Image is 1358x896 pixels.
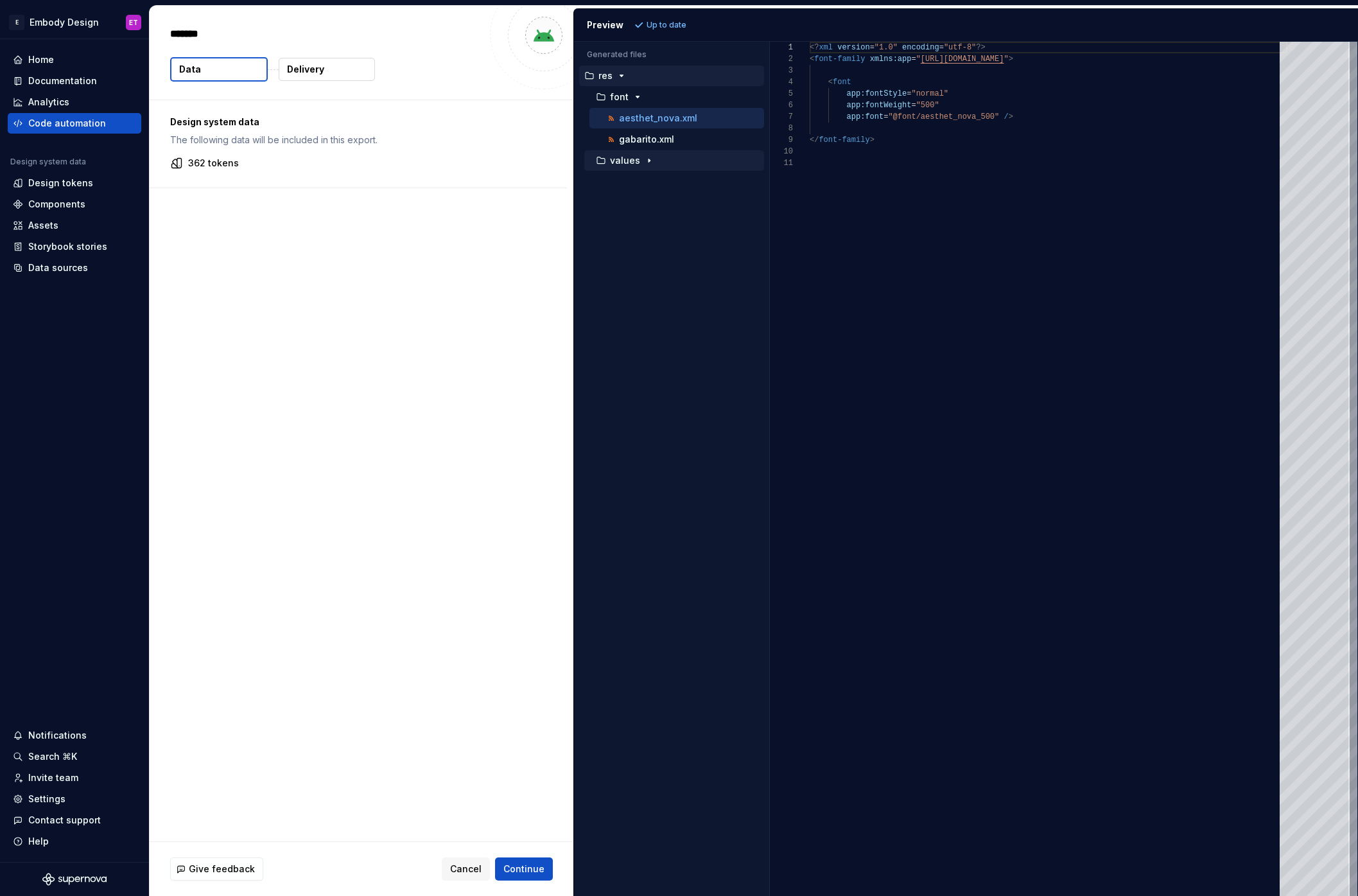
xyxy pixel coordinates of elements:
button: Search ⌘K [8,746,141,767]
span: <? [810,43,819,52]
div: 3 [770,65,793,76]
div: Settings [28,793,65,805]
span: Give feedback [189,863,255,875]
svg: Supernova Logo [42,873,107,886]
p: Design system data [170,116,546,128]
div: 10 [770,146,793,157]
a: Invite team [8,768,141,788]
div: Design tokens [28,177,93,189]
span: xmlns:app [870,55,912,64]
a: Components [8,194,141,215]
span: = [912,101,916,110]
span: "500" [916,101,939,110]
span: = [939,43,944,52]
a: Design tokens [8,173,141,193]
div: Notifications [28,729,87,742]
div: Storybook stories [28,240,107,253]
div: Contact support [28,814,101,827]
div: Components [28,198,85,211]
span: = [884,112,888,121]
span: > [870,136,875,145]
span: "1.0" [875,43,898,52]
span: font-family [814,55,865,64]
div: Analytics [28,96,69,109]
button: Notifications [8,725,141,746]
span: xml [819,43,833,52]
p: font [610,92,629,102]
span: > [1009,112,1013,121]
span: < [828,78,833,87]
div: 2 [770,53,793,65]
span: = [907,89,911,98]
button: Contact support [8,810,141,830]
a: Code automation [8,113,141,134]
button: gabarito.xml [589,132,764,146]
div: E [9,15,24,30]
button: font [584,90,764,104]
p: The following data will be included in this export. [170,134,546,146]
button: Give feedback [170,857,263,881]
a: Home [8,49,141,70]
div: 5 [770,88,793,100]
span: encoding [902,43,939,52]
a: Settings [8,789,141,809]
div: 1 [770,42,793,53]
p: 362 tokens [188,157,239,170]
div: 11 [770,157,793,169]
span: font-family [819,136,870,145]
a: Documentation [8,71,141,91]
div: Assets [28,219,58,232]
div: 7 [770,111,793,123]
div: Invite team [28,771,78,784]
div: Search ⌘K [28,750,77,763]
span: version [837,43,869,52]
span: app:font [847,112,884,121]
p: Generated files [587,49,756,60]
p: Data [179,63,201,76]
span: > [1009,55,1013,64]
button: Help [8,831,141,852]
button: Data [170,57,268,82]
p: gabarito.xml [619,134,674,145]
div: Data sources [28,261,88,274]
span: </ [810,136,819,145]
span: "utf-8" [944,43,976,52]
p: Up to date [647,20,686,30]
span: < [810,55,814,64]
p: Delivery [287,63,324,76]
p: aesthet_nova.xml [619,113,697,123]
span: [URL][DOMAIN_NAME] [921,55,1004,64]
div: ET [129,17,138,28]
div: Documentation [28,75,97,87]
button: Delivery [279,58,375,81]
span: / [1004,112,1009,121]
a: Data sources [8,258,141,278]
span: Continue [503,863,544,875]
p: values [610,155,640,166]
span: ?> [977,43,986,52]
div: 9 [770,134,793,146]
a: Storybook stories [8,236,141,257]
span: " [1004,55,1009,64]
span: = [912,55,916,64]
span: "normal" [912,89,949,98]
span: app:fontStyle [847,89,907,98]
span: app:fontWeight [847,101,912,110]
button: res [579,69,764,83]
div: Home [28,53,54,66]
span: Cancel [450,863,482,875]
div: 6 [770,100,793,111]
span: "@font/aesthet_nova_500" [889,112,1000,121]
span: = [870,43,875,52]
p: res [598,71,613,81]
div: Preview [587,19,623,31]
button: aesthet_nova.xml [589,111,764,125]
button: Cancel [442,857,490,881]
div: Code automation [28,117,106,130]
div: Help [28,835,49,848]
div: 4 [770,76,793,88]
button: values [584,154,764,168]
button: Continue [495,857,553,881]
div: Embody Design [30,16,99,29]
